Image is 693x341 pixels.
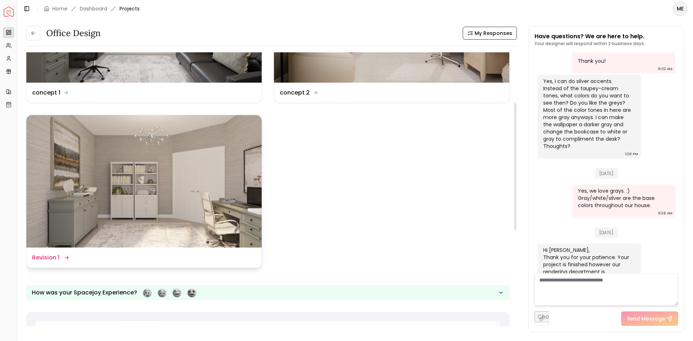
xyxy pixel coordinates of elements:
[280,88,310,97] dd: concept 2
[625,150,638,158] div: 1:28 PM
[658,65,672,73] div: 8:02 AM
[595,168,618,179] span: [DATE]
[578,187,668,209] div: Yes, we love grays. :) Gray/white/silver are the base colors throughout our house.
[475,30,512,37] span: My Responses
[535,32,645,41] p: Have questions? We are here to help.
[32,253,60,262] dd: Revision 1
[32,288,137,297] p: How was your Spacejoy Experience?
[543,78,634,150] div: Yes, I can do silver accents. Instead of the taupey-cream tones, what colors do you want to see t...
[26,285,510,300] button: How was your Spacejoy Experience?Feeling terribleFeeling badFeeling goodFeeling awesome
[543,246,634,290] div: Hi [PERSON_NAME], Thank you for your patience. Your project is finished however our rendering dep...
[4,6,14,17] a: Spacejoy
[658,210,672,217] div: 9:28 AM
[674,2,687,15] span: ME
[80,5,107,12] a: Dashboard
[26,115,262,268] a: Revision 1Revision 1
[535,41,645,47] p: Your designer will respond within 2 business days.
[32,88,60,97] dd: concept 1
[46,27,101,39] h3: Office design
[44,5,140,12] nav: breadcrumb
[673,1,687,16] button: ME
[463,27,517,40] button: My Responses
[4,6,14,17] img: Spacejoy Logo
[52,5,67,12] a: Home
[119,5,140,12] span: Projects
[595,227,618,238] span: [DATE]
[26,115,262,248] img: Revision 1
